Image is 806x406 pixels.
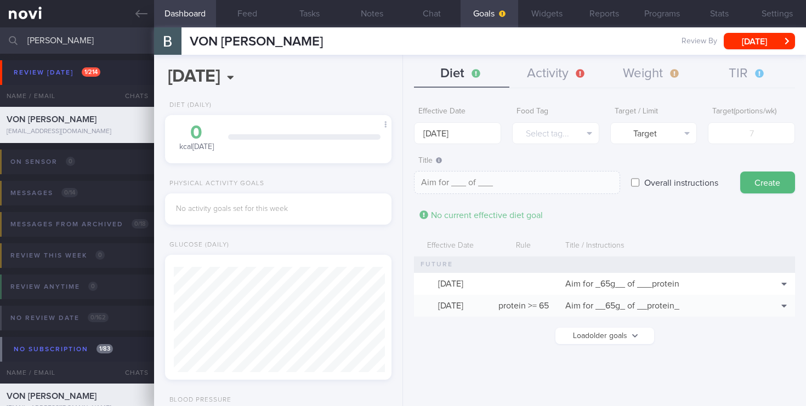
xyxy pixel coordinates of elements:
div: No current effective diet goal [414,207,548,224]
div: Effective Date [414,236,487,256]
div: 0 [176,123,217,142]
input: 7 [708,122,795,144]
label: Overall instructions [639,171,724,193]
span: 1 / 83 [97,344,113,353]
span: VON [PERSON_NAME] [7,115,97,124]
span: VON [PERSON_NAME] [7,392,97,401]
span: Aim for _65g__ of ___protein [565,279,679,288]
span: [DATE] [438,279,463,288]
span: 0 [66,157,75,166]
span: 0 [95,250,105,260]
div: Glucose (Daily) [165,241,229,249]
div: Blood Pressure [165,396,231,404]
div: kcal [DATE] [176,123,217,152]
div: protein >= 65 [487,295,560,317]
div: No activity goals set for this week [176,204,381,214]
div: Diet (Daily) [165,101,212,110]
span: 1 / 214 [82,67,100,77]
button: Activity [509,60,605,88]
span: Aim for __65g_ of __protein_ [565,301,679,310]
button: [DATE] [724,33,795,49]
button: Weight [605,60,700,88]
button: Loadolder goals [555,328,654,344]
span: VON [PERSON_NAME] [190,35,323,48]
span: 0 / 18 [132,219,149,228]
div: Chats [110,362,154,384]
div: Rule [487,236,560,256]
div: Review anytime [8,279,100,294]
div: Chats [110,85,154,107]
div: Physical Activity Goals [165,180,264,188]
div: Title / Instructions [560,236,757,256]
div: No review date [8,311,111,325]
button: Create [740,171,795,193]
label: Target / Limit [615,107,693,117]
label: Target ( portions/wk ) [712,107,791,117]
div: Review [DATE] [11,65,103,80]
input: Select... [414,122,501,144]
div: Review this week [8,248,107,263]
span: [DATE] [438,301,463,310]
div: Messages [8,186,81,201]
label: Food Tag [516,107,595,117]
button: Diet [414,60,509,88]
div: On sensor [8,155,78,169]
span: 0 / 162 [88,313,109,322]
label: Effective Date [418,107,497,117]
span: 0 [88,282,98,291]
span: Title [418,157,442,164]
button: Target [610,122,697,144]
button: TIR [700,60,795,88]
button: Select tag... [512,122,599,144]
span: 0 / 14 [61,188,78,197]
div: [EMAIL_ADDRESS][DOMAIN_NAME] [7,128,147,136]
div: No subscription [11,342,116,357]
span: Review By [682,37,717,47]
div: Messages from Archived [8,217,151,232]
